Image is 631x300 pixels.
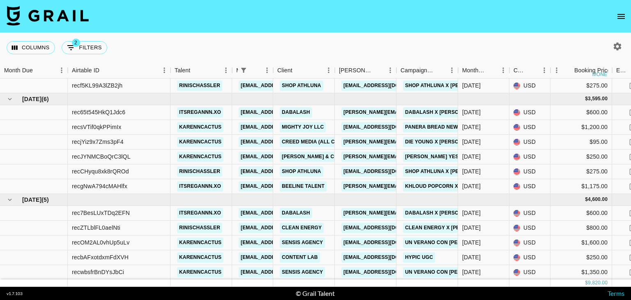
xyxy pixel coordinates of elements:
[190,65,202,76] button: Sort
[273,62,335,78] div: Client
[177,267,223,277] a: karenncactus
[462,138,481,146] div: Aug '25
[341,238,433,248] a: [EMAIL_ADDRESS][DOMAIN_NAME]
[72,253,129,261] div: recbAFxotdxmFdXVH
[72,182,127,190] div: recgNwA794cMAHlfx
[384,64,396,76] button: Menu
[341,152,518,162] a: [PERSON_NAME][EMAIL_ADDRESS][PERSON_NAME][DOMAIN_NAME]
[280,252,320,263] a: Content Lab
[280,267,325,277] a: Sensis Agency
[585,279,588,286] div: $
[177,122,223,132] a: karenncactus
[239,208,331,218] a: [EMAIL_ADDRESS][DOMAIN_NAME]
[462,81,481,90] div: Jul '25
[280,238,325,248] a: Sensis Agency
[509,120,550,135] div: USD
[335,62,396,78] div: Booker
[462,167,481,175] div: Aug '25
[239,81,331,91] a: [EMAIL_ADDRESS][DOMAIN_NAME]
[177,137,223,147] a: karenncactus
[72,123,121,131] div: recsVTif0qkPPimIx
[177,81,222,91] a: rinischassler
[401,62,434,78] div: Campaign (Type)
[403,81,495,91] a: Shop Athluna x [PERSON_NAME]
[613,8,629,25] button: open drawer
[7,291,23,296] div: v 1.7.103
[239,152,331,162] a: [EMAIL_ADDRESS][DOMAIN_NAME]
[177,166,222,177] a: rinischassler
[280,122,326,132] a: Mighty Joy LLC
[574,62,610,78] div: Booking Price
[72,81,122,90] div: recf5KL99A3lZB2jh
[446,64,458,76] button: Menu
[462,253,481,261] div: Sep '25
[563,65,574,76] button: Sort
[497,64,509,76] button: Menu
[280,152,351,162] a: [PERSON_NAME] & Co LLC
[239,122,331,132] a: [EMAIL_ADDRESS][DOMAIN_NAME]
[277,62,292,78] div: Client
[550,206,612,221] div: $600.00
[175,62,190,78] div: Talent
[280,166,323,177] a: Shop Athluna
[585,196,588,203] div: $
[458,62,509,78] div: Month Due
[239,267,331,277] a: [EMAIL_ADDRESS][DOMAIN_NAME]
[403,137,484,147] a: Die Young x [PERSON_NAME]
[41,95,49,103] span: ( 6 )
[403,152,461,162] a: [PERSON_NAME] Yes
[403,267,493,277] a: Un Verano Con [PERSON_NAME]
[462,268,481,276] div: Sep '25
[509,78,550,93] div: USD
[280,137,365,147] a: Creed Media (All Campaigns)
[550,135,612,150] div: $95.00
[588,196,608,203] div: 4,600.00
[462,108,481,116] div: Aug '25
[72,62,99,78] div: Airtable ID
[341,122,433,132] a: [EMAIL_ADDRESS][DOMAIN_NAME]
[592,72,611,77] div: money
[72,224,120,232] div: recZTLblFL0aelNti
[462,182,481,190] div: Aug '25
[514,62,527,78] div: Currency
[177,252,223,263] a: karenncactus
[280,208,312,218] a: Dabalash
[239,137,331,147] a: [EMAIL_ADDRESS][DOMAIN_NAME]
[341,181,475,192] a: [PERSON_NAME][EMAIL_ADDRESS][DOMAIN_NAME]
[509,179,550,194] div: USD
[62,41,107,54] button: Show filters
[33,65,44,76] button: Sort
[608,289,624,297] a: Terms
[462,62,486,78] div: Month Due
[550,105,612,120] div: $600.00
[280,223,324,233] a: Clean Energy
[177,152,223,162] a: karenncactus
[550,250,612,265] div: $250.00
[550,78,612,93] div: $275.00
[403,208,484,218] a: Dabalash x [PERSON_NAME]
[341,267,433,277] a: [EMAIL_ADDRESS][DOMAIN_NAME]
[41,196,49,204] span: ( 5 )
[403,238,493,248] a: Un Verano Con [PERSON_NAME]
[322,64,335,76] button: Menu
[280,181,327,192] a: Beeline Talent
[509,265,550,280] div: USD
[588,95,608,102] div: 3,595.00
[396,62,458,78] div: Campaign (Type)
[403,223,495,233] a: Clean Energy x [PERSON_NAME]
[588,279,608,286] div: 9,820.00
[72,167,129,175] div: recCHyqu8xk8rQROd
[509,206,550,221] div: USD
[68,62,170,78] div: Airtable ID
[72,108,125,116] div: rec65t545HkQ1Jdc6
[403,122,537,132] a: Panera Bread New Cafe in [GEOGRAPHIC_DATA]
[341,223,433,233] a: [EMAIL_ADDRESS][DOMAIN_NAME]
[462,152,481,161] div: Aug '25
[236,62,238,78] div: Manager
[550,120,612,135] div: $1,200.00
[550,64,563,76] button: Menu
[341,208,475,218] a: [PERSON_NAME][EMAIL_ADDRESS][DOMAIN_NAME]
[7,6,89,25] img: Grail Talent
[72,238,129,247] div: recOM2AL0vhUp5uLv
[550,235,612,250] div: $1,600.00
